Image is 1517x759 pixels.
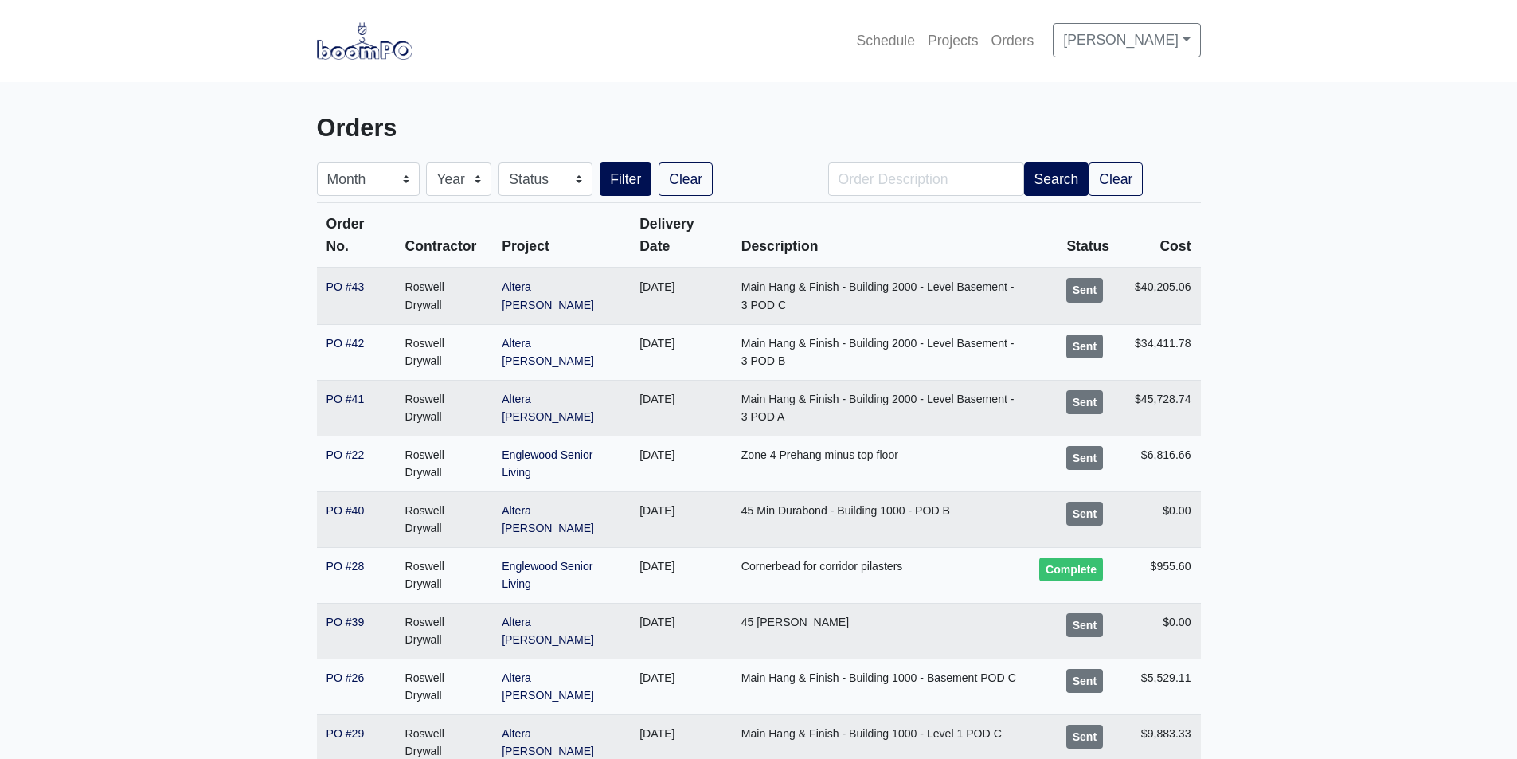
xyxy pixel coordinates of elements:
td: $955.60 [1119,547,1200,603]
a: Englewood Senior Living [502,560,592,591]
td: 45 Min Durabond - Building 1000 - POD B [732,491,1030,547]
div: Sent [1066,613,1104,637]
td: Roswell Drywall [396,603,493,659]
div: Sent [1066,446,1104,470]
h3: Orders [317,114,747,143]
a: Englewood Senior Living [502,448,592,479]
td: Main Hang & Finish - Building 1000 - Basement POD C [732,659,1030,714]
td: [DATE] [630,268,732,324]
td: $0.00 [1119,603,1200,659]
a: PO #22 [326,448,365,461]
td: [DATE] [630,603,732,659]
th: Description [732,203,1030,268]
th: Delivery Date [630,203,732,268]
td: 45 [PERSON_NAME] [732,603,1030,659]
td: [DATE] [630,659,732,714]
th: Project [492,203,630,268]
td: [DATE] [630,324,732,380]
a: Altera [PERSON_NAME] [502,504,594,535]
div: Complete [1039,558,1103,581]
th: Status [1030,203,1119,268]
th: Cost [1119,203,1200,268]
td: Cornerbead for corridor pilasters [732,547,1030,603]
td: $0.00 [1119,491,1200,547]
td: Zone 4 Prehang minus top floor [732,436,1030,491]
a: Altera [PERSON_NAME] [502,727,594,758]
div: Sent [1066,669,1104,693]
img: boomPO [317,22,412,59]
td: Main Hang & Finish - Building 2000 - Level Basement - 3 POD C [732,268,1030,324]
a: [PERSON_NAME] [1053,23,1200,57]
a: PO #43 [326,280,365,293]
input: Order Description [828,162,1024,196]
td: Main Hang & Finish - Building 2000 - Level Basement - 3 POD B [732,324,1030,380]
td: Roswell Drywall [396,380,493,436]
div: Sent [1066,335,1104,358]
a: PO #41 [326,393,365,405]
div: Sent [1066,725,1104,749]
a: PO #40 [326,504,365,517]
button: Filter [600,162,651,196]
a: PO #29 [326,727,365,740]
a: PO #39 [326,616,365,628]
a: Altera [PERSON_NAME] [502,337,594,368]
button: Search [1024,162,1089,196]
a: Altera [PERSON_NAME] [502,393,594,424]
a: Schedule [850,23,921,58]
div: Sent [1066,278,1104,302]
td: $45,728.74 [1119,380,1200,436]
td: Roswell Drywall [396,436,493,491]
td: $34,411.78 [1119,324,1200,380]
a: Altera [PERSON_NAME] [502,671,594,702]
td: Roswell Drywall [396,268,493,324]
th: Contractor [396,203,493,268]
a: Altera [PERSON_NAME] [502,280,594,311]
a: Clear [1089,162,1143,196]
th: Order No. [317,203,396,268]
a: PO #26 [326,671,365,684]
a: PO #42 [326,337,365,350]
td: Roswell Drywall [396,491,493,547]
td: Main Hang & Finish - Building 2000 - Level Basement - 3 POD A [732,380,1030,436]
a: Altera [PERSON_NAME] [502,616,594,647]
td: $6,816.66 [1119,436,1200,491]
td: Roswell Drywall [396,659,493,714]
td: Roswell Drywall [396,324,493,380]
a: Orders [985,23,1041,58]
td: $40,205.06 [1119,268,1200,324]
div: Sent [1066,390,1104,414]
a: PO #28 [326,560,365,573]
td: [DATE] [630,491,732,547]
td: Roswell Drywall [396,547,493,603]
td: $5,529.11 [1119,659,1200,714]
td: [DATE] [630,547,732,603]
div: Sent [1066,502,1104,526]
td: [DATE] [630,380,732,436]
td: [DATE] [630,436,732,491]
a: Clear [659,162,713,196]
a: Projects [921,23,985,58]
